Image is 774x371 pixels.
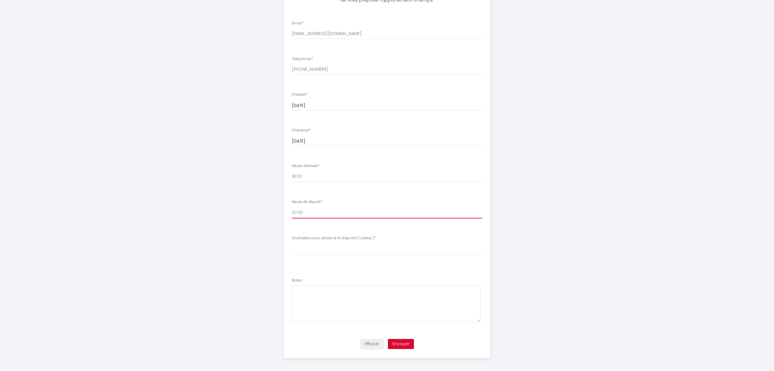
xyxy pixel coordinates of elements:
[292,56,313,62] label: Téléphone
[292,163,320,169] label: Heure d'arrivée
[292,278,302,283] label: Notes
[360,339,384,349] button: Effacer
[388,339,414,349] button: Envoyer
[292,127,311,133] label: Checkout
[292,92,308,98] label: Checkin
[292,235,376,241] label: Souhaitez vous utiliser le lit d'apoint ( 1 place )
[292,21,304,26] label: Email
[292,199,322,205] label: Heure de départ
